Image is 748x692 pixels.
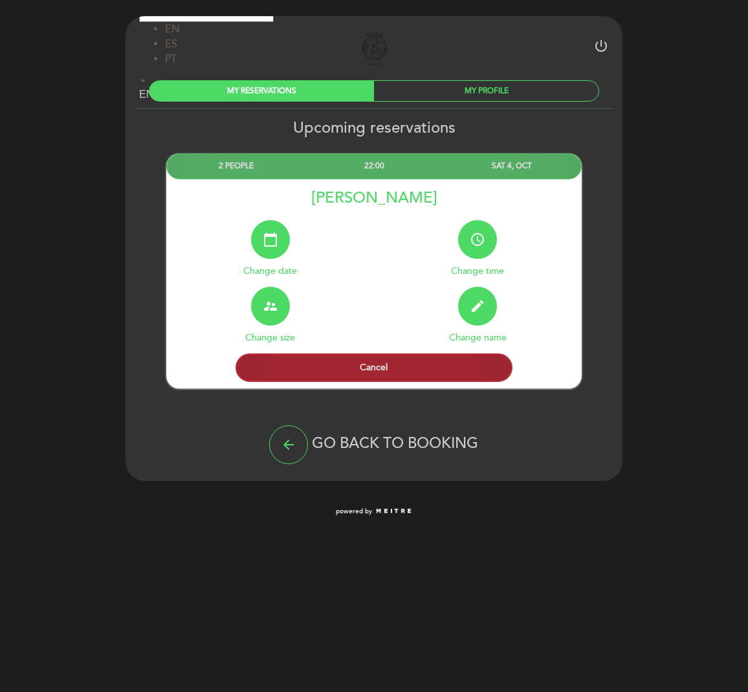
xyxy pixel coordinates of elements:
[374,81,599,101] div: MY PROFILE
[336,507,412,516] a: powered by
[236,353,512,382] button: Cancel
[269,425,308,464] button: arrow_back
[312,434,478,452] span: GO BACK TO BOOKING
[165,38,177,50] span: ES
[245,332,295,343] span: Change size
[263,232,278,247] i: calendar_today
[470,232,485,247] i: access_time
[165,52,177,65] span: PT
[458,287,497,326] button: edit
[336,507,372,516] span: powered by
[451,265,504,276] span: Change time
[458,220,497,259] button: access_time
[251,220,290,259] button: calendar_today
[251,287,290,326] button: supervisor_account
[293,30,455,66] a: [PERSON_NAME]
[165,23,180,36] span: EN
[305,154,443,178] div: 22:00
[593,38,609,54] i: power_settings_new
[375,508,412,515] img: MEITRE
[167,154,305,178] div: 2 PEOPLE
[125,118,623,137] h2: Upcoming reservations
[593,38,609,58] button: power_settings_new
[263,298,278,314] i: supervisor_account
[243,265,297,276] span: Change date
[166,188,582,207] div: [PERSON_NAME]
[149,81,374,101] div: MY RESERVATIONS
[470,298,485,314] i: edit
[281,437,296,452] i: arrow_back
[443,154,581,178] div: SAT 4, OCT
[449,332,507,343] span: Change name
